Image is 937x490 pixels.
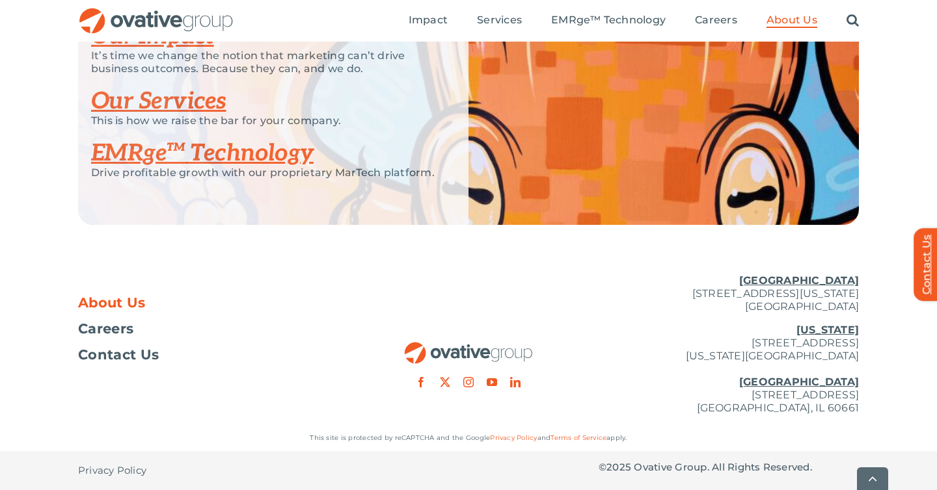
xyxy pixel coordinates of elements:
[487,377,497,387] a: youtube
[91,49,436,75] p: It’s time we change the notion that marketing can’t drive business outcomes. Because they can, an...
[767,14,817,28] a: About Us
[409,14,448,28] a: Impact
[409,14,448,27] span: Impact
[463,377,474,387] a: instagram
[551,14,666,28] a: EMRge™ Technology
[416,377,426,387] a: facebook
[796,324,859,336] u: [US_STATE]
[91,114,436,127] p: This is how we raise the bar for your company.
[91,87,226,116] a: Our Services
[78,296,146,309] span: About Us
[550,433,606,442] a: Terms of Service
[78,296,338,309] a: About Us
[403,341,534,353] a: OG_Full_horizontal_RGB
[477,14,522,28] a: Services
[599,274,859,313] p: [STREET_ADDRESS][US_STATE] [GEOGRAPHIC_DATA]
[767,14,817,27] span: About Us
[78,432,859,445] p: This site is protected by reCAPTCHA and the Google and apply.
[78,451,338,490] nav: Footer - Privacy Policy
[440,377,450,387] a: twitter
[847,14,859,28] a: Search
[91,139,314,168] a: EMRge™ Technology
[78,348,338,361] a: Contact Us
[78,348,159,361] span: Contact Us
[599,461,859,474] p: © Ovative Group. All Rights Reserved.
[695,14,737,27] span: Careers
[78,464,146,477] span: Privacy Policy
[739,376,859,388] u: [GEOGRAPHIC_DATA]
[78,322,133,335] span: Careers
[78,322,338,335] a: Careers
[78,451,146,490] a: Privacy Policy
[78,296,338,361] nav: Footer Menu
[599,324,859,415] p: [STREET_ADDRESS] [US_STATE][GEOGRAPHIC_DATA] [STREET_ADDRESS] [GEOGRAPHIC_DATA], IL 60661
[78,6,234,19] a: OG_Full_horizontal_RGB
[490,433,537,442] a: Privacy Policy
[510,377,521,387] a: linkedin
[551,14,666,27] span: EMRge™ Technology
[606,461,631,473] span: 2025
[695,14,737,28] a: Careers
[739,274,859,287] u: [GEOGRAPHIC_DATA]
[91,166,436,179] p: Drive profitable growth with our proprietary MarTech platform.
[477,14,522,27] span: Services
